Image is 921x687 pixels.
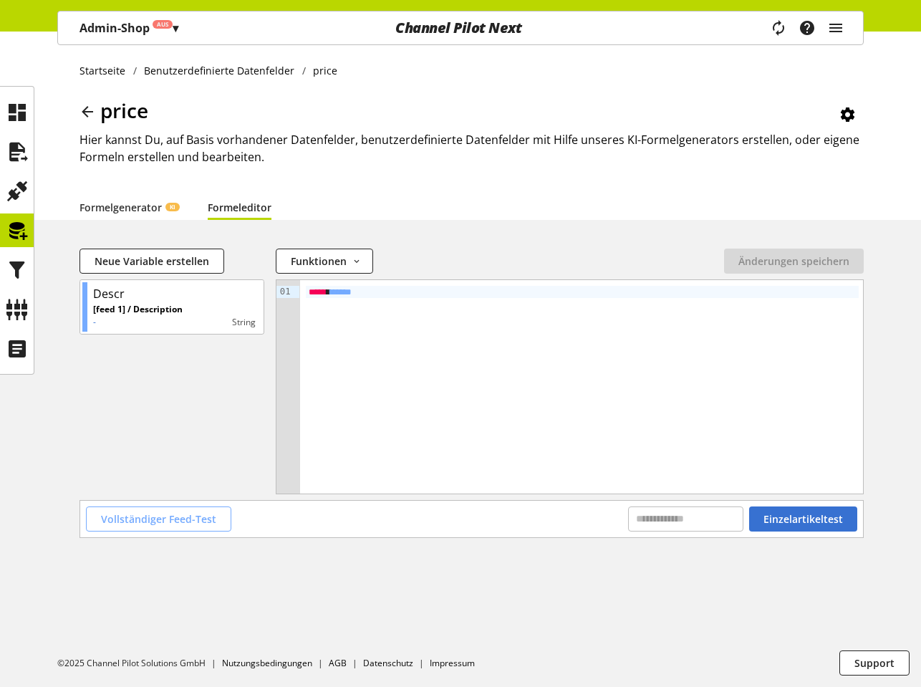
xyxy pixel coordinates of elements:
a: Formeleditor [208,200,271,215]
div: Descr [93,285,125,302]
button: Funktionen [276,249,373,274]
span: Neue Variable erstellen [95,254,209,269]
p: Admin-Shop [79,19,178,37]
span: Funktionen [291,254,347,269]
div: String [183,316,256,329]
span: Einzelartikeltest [763,511,843,527]
button: Neue Variable erstellen [79,249,224,274]
a: FormelgeneratorKI [79,200,179,215]
a: AGB [329,657,347,669]
button: Änderungen speichern [724,249,864,274]
div: 01 [276,286,293,298]
a: Datenschutz [363,657,413,669]
a: Startseite [79,63,133,78]
span: ▾ [173,20,178,36]
span: price [100,97,148,124]
span: KI [170,203,175,211]
a: Benutzerdefinierte Datenfelder [137,63,302,78]
p: [feed 1] / Description [93,303,183,316]
span: Aus [157,20,168,29]
h2: Hier kannst Du, auf Basis vorhandener Datenfelder, benutzerdefinierte Datenfelder mit Hilfe unser... [79,131,864,165]
a: Nutzungsbedingungen [222,657,312,669]
li: ©2025 Channel Pilot Solutions GmbH [57,657,222,670]
button: Einzelartikeltest [749,506,857,532]
span: Support [854,655,895,671]
p: - [93,316,183,329]
button: Vollständiger Feed-Test [86,506,231,532]
nav: main navigation [57,11,864,45]
span: Änderungen speichern [738,254,849,269]
a: Impressum [430,657,475,669]
button: Support [839,650,910,676]
span: Vollständiger Feed-Test [101,511,216,527]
